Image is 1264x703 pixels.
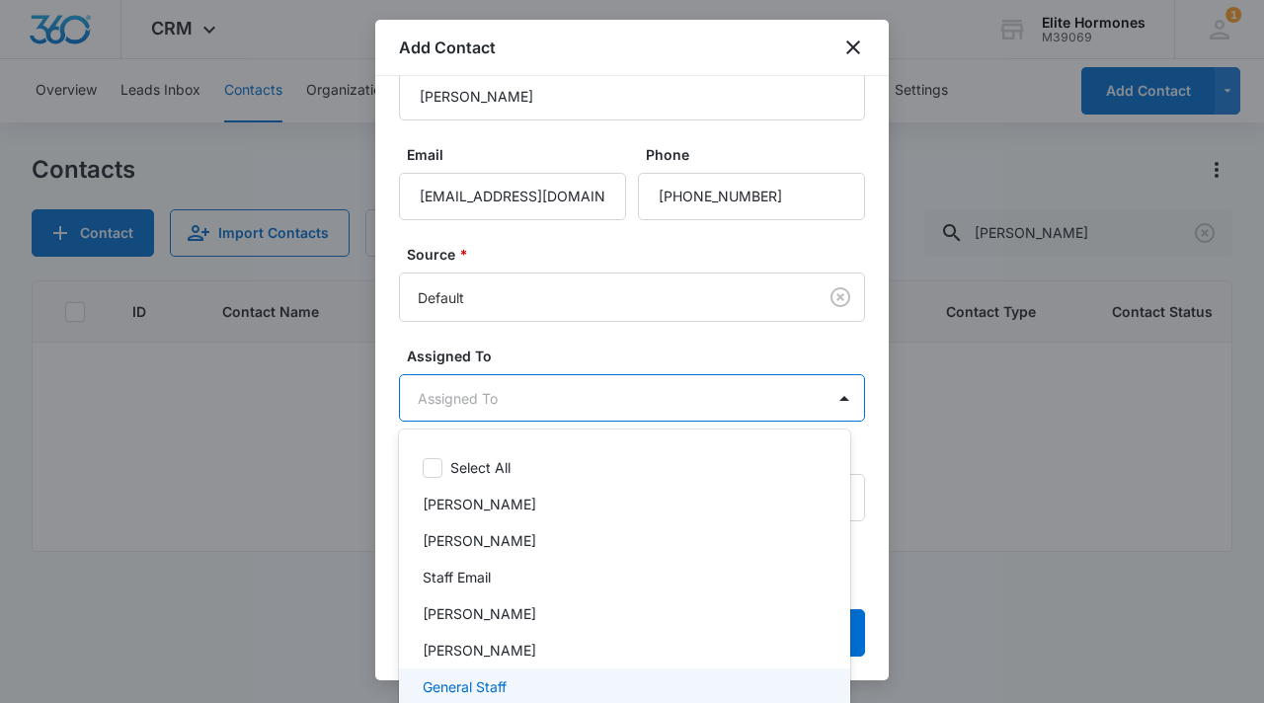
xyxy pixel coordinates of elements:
[423,567,491,587] p: Staff Email
[423,603,536,624] p: [PERSON_NAME]
[423,640,536,661] p: [PERSON_NAME]
[423,676,507,697] p: General Staff
[423,494,536,514] p: [PERSON_NAME]
[450,457,511,478] p: Select All
[423,530,536,551] p: [PERSON_NAME]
